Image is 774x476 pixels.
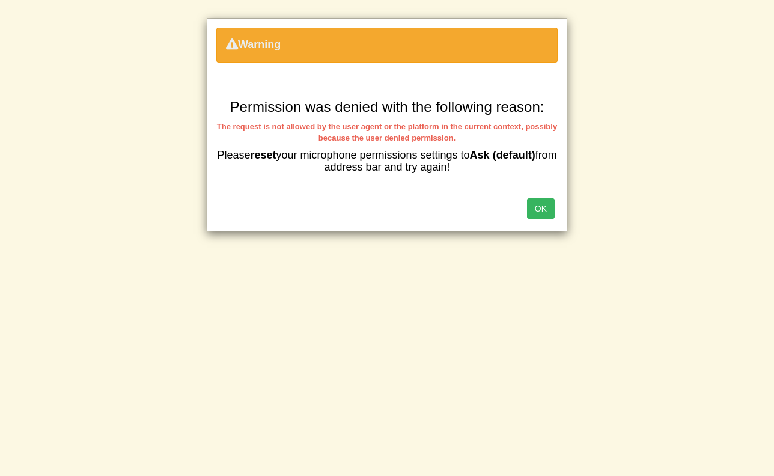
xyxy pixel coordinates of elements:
h4: Please your microphone permissions settings to from address bar and try again! [216,150,558,174]
b: reset [250,149,276,161]
b: The request is not allowed by the user agent or the platform in the current context, possibly bec... [217,122,557,142]
div: Warning [216,28,558,63]
h3: Permission was denied with the following reason: [216,99,558,115]
b: Ask (default) [470,149,535,161]
button: OK [527,198,555,219]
